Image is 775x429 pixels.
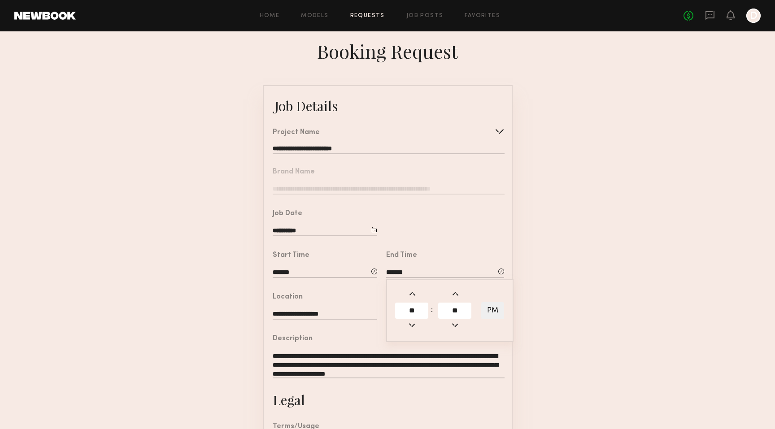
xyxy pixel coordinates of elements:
[481,302,504,319] button: PM
[350,13,385,19] a: Requests
[406,13,444,19] a: Job Posts
[273,252,309,259] div: Start Time
[273,129,320,136] div: Project Name
[431,302,437,320] td: :
[273,391,305,409] div: Legal
[273,335,313,342] div: Description
[260,13,280,19] a: Home
[273,210,302,217] div: Job Date
[273,294,303,301] div: Location
[274,97,338,115] div: Job Details
[746,9,761,23] a: D
[386,252,417,259] div: End Time
[301,13,328,19] a: Models
[317,39,458,64] div: Booking Request
[465,13,500,19] a: Favorites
